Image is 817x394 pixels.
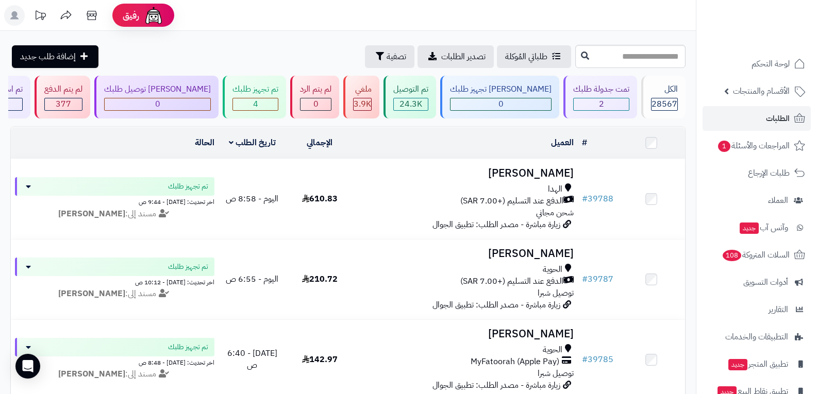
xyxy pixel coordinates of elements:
[703,352,811,376] a: تطبيق المتجرجديد
[432,379,560,391] span: زيارة مباشرة - مصدر الطلب: تطبيق الجوال
[723,250,741,261] span: 108
[743,275,788,289] span: أدوات التسويق
[703,324,811,349] a: التطبيقات والخدمات
[703,52,811,76] a: لوحة التحكم
[505,50,547,63] span: طلباتي المُوكلة
[471,356,559,368] span: MyFatoorah (Apple Pay)
[365,45,414,68] button: تصفية
[543,344,562,356] span: الحوية
[639,76,688,118] a: الكل28567
[460,276,563,287] span: الدفع عند التسليم (+7.00 SAR)
[752,57,790,71] span: لوحة التحكم
[766,111,790,126] span: الطلبات
[498,98,504,110] span: 0
[44,83,82,95] div: لم يتم الدفع
[432,299,560,311] span: زيارة مباشرة - مصدر الطلب: تطبيق الجوال
[652,98,677,110] span: 28567
[399,98,422,110] span: 24.3K
[717,139,790,153] span: المراجعات والأسئلة
[703,133,811,158] a: المراجعات والأسئلة1
[168,262,208,272] span: تم تجهيز طلبك
[358,328,574,340] h3: [PERSON_NAME]
[253,98,258,110] span: 4
[313,98,319,110] span: 0
[438,76,561,118] a: [PERSON_NAME] تجهيز طلبك 0
[143,5,164,26] img: ai-face.png
[27,5,53,28] a: تحديثات المنصة
[722,248,790,262] span: السلات المتروكة
[703,106,811,131] a: الطلبات
[232,83,278,95] div: تم تجهيز طلبك
[195,136,214,149] a: الحالة
[302,193,338,205] span: 610.83
[739,220,788,235] span: وآتس آب
[221,76,288,118] a: تم تجهيز طلبك 4
[769,302,788,317] span: التقارير
[56,98,71,110] span: 377
[226,193,278,205] span: اليوم - 8:58 ص
[168,342,208,352] span: تم تجهيز طلبك
[582,273,588,285] span: #
[7,208,222,220] div: مسند إلى:
[12,45,98,68] a: إضافة طلب جديد
[561,76,639,118] a: تمت جدولة طلبك 2
[747,27,807,49] img: logo-2.png
[703,161,811,185] a: طلبات الإرجاع
[543,264,562,276] span: الحوية
[15,276,214,287] div: اخر تحديث: [DATE] - 10:12 ص
[573,83,629,95] div: تمت جدولة طلبك
[15,356,214,367] div: اخر تحديث: [DATE] - 8:48 ص
[354,98,371,110] div: 3881
[728,359,747,370] span: جديد
[703,215,811,240] a: وآتس آبجديد
[32,76,92,118] a: لم يتم الدفع 377
[58,287,125,300] strong: [PERSON_NAME]
[104,83,211,95] div: [PERSON_NAME] توصيل طلبك
[418,45,494,68] a: تصدير الطلبات
[582,136,587,149] a: #
[651,83,678,95] div: الكل
[15,354,40,379] div: Open Intercom Messenger
[226,273,278,285] span: اليوم - 6:55 ص
[123,9,139,22] span: رفيق
[7,288,222,300] div: مسند إلى:
[703,243,811,267] a: السلات المتروكة108
[574,98,629,110] div: 2
[450,83,552,95] div: [PERSON_NAME] تجهيز طلبك
[288,76,341,118] a: لم يتم الرد 0
[233,98,278,110] div: 4
[582,273,613,285] a: #39787
[582,353,588,366] span: #
[768,193,788,208] span: العملاء
[536,207,574,219] span: شحن مجاني
[703,270,811,295] a: أدوات التسويق
[105,98,210,110] div: 0
[354,98,371,110] span: 3.9K
[582,353,613,366] a: #39785
[341,76,381,118] a: ملغي 3.9K
[155,98,160,110] span: 0
[301,98,331,110] div: 0
[302,273,338,285] span: 210.72
[15,196,214,207] div: اخر تحديث: [DATE] - 9:44 ص
[451,98,551,110] div: 0
[733,84,790,98] span: الأقسام والمنتجات
[353,83,372,95] div: ملغي
[45,98,82,110] div: 377
[599,98,604,110] span: 2
[703,297,811,322] a: التقارير
[381,76,438,118] a: تم التوصيل 24.3K
[92,76,221,118] a: [PERSON_NAME] توصيل طلبك 0
[725,330,788,344] span: التطبيقات والخدمات
[441,50,486,63] span: تصدير الطلبات
[551,136,574,149] a: العميل
[58,368,125,380] strong: [PERSON_NAME]
[727,357,788,371] span: تطبيق المتجر
[582,193,613,205] a: #39788
[229,136,276,149] a: تاريخ الطلب
[358,248,574,260] h3: [PERSON_NAME]
[497,45,571,68] a: طلباتي المُوكلة
[538,367,574,380] span: توصيل شبرا
[358,167,574,179] h3: [PERSON_NAME]
[168,181,208,192] span: تم تجهيز طلبك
